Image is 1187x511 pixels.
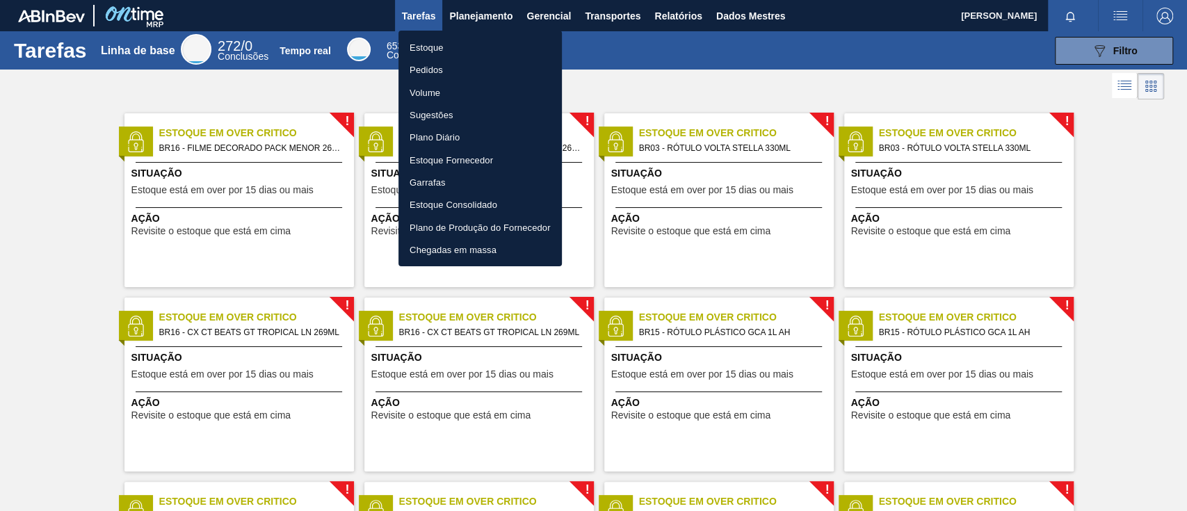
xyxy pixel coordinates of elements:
[410,42,444,53] font: Estoque
[398,126,562,148] a: Plano Diário
[410,154,493,165] font: Estoque Fornecedor
[410,132,460,143] font: Plano Diário
[410,177,446,188] font: Garrafas
[398,216,562,238] a: Plano de Produção do Fornecedor
[398,238,562,261] a: Chegadas em massa
[398,149,562,171] a: Estoque Fornecedor
[398,171,562,193] a: Garrafas
[398,36,562,58] a: Estoque
[398,104,562,126] a: Sugestões
[398,193,562,216] a: Estoque Consolidado
[410,222,551,232] font: Plano de Produção do Fornecedor
[398,58,562,81] a: Pedidos
[410,87,440,97] font: Volume
[410,110,453,120] font: Sugestões
[410,200,497,210] font: Estoque Consolidado
[410,245,496,255] font: Chegadas em massa
[398,81,562,104] a: Volume
[410,65,443,75] font: Pedidos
